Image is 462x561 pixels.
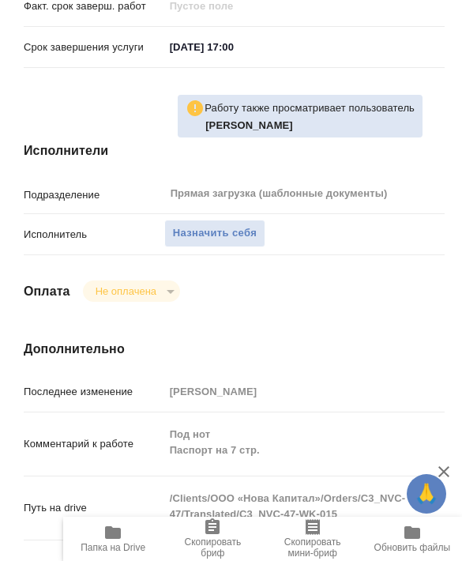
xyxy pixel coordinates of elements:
[272,537,353,559] span: Скопировать мини-бриф
[24,500,164,516] p: Путь на drive
[81,542,145,553] span: Папка на Drive
[173,224,257,243] span: Назначить себя
[263,517,362,561] button: Скопировать мини-бриф
[172,537,253,559] span: Скопировать бриф
[164,485,445,528] textarea: /Clients/ООО «Нова Капитал»/Orders/C3_NVC-47/Translated/C3_NVC-47-WK-015
[24,40,164,55] p: Срок завершения услуги
[83,280,180,302] div: Не оплачена
[164,220,265,247] button: Назначить себя
[374,542,451,553] span: Обновить файлы
[24,340,445,359] h4: Дополнительно
[413,477,440,510] span: 🙏
[91,284,161,298] button: Не оплачена
[164,380,445,403] input: Пустое поле
[24,141,445,160] h4: Исполнители
[205,100,415,116] p: Работу также просматривает пользователь
[407,474,446,514] button: 🙏
[205,118,415,134] p: Баданян Артак
[24,187,164,203] p: Подразделение
[362,517,462,561] button: Обновить файлы
[24,282,70,301] h4: Оплата
[164,36,302,58] input: ✎ Введи что-нибудь
[205,119,293,131] b: [PERSON_NAME]
[63,517,163,561] button: Папка на Drive
[24,384,164,400] p: Последнее изменение
[24,227,164,243] p: Исполнитель
[24,436,164,452] p: Комментарий к работе
[164,421,445,464] textarea: Под нот Паспорт на 7 стр.
[163,517,262,561] button: Скопировать бриф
